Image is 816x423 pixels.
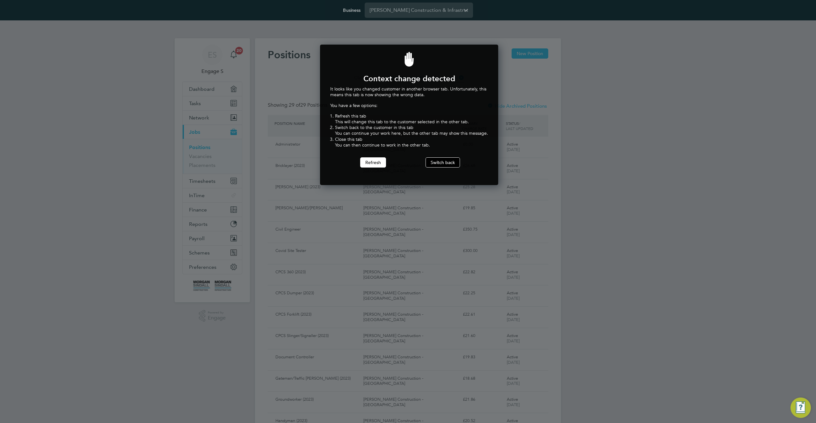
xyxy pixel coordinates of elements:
[335,125,488,136] li: Switch back to the customer in this tab You can continue your work here, but the other tab may sh...
[330,86,488,97] p: It looks like you changed customer in another browser tab. Unfortunately, this means this tab is ...
[343,7,361,13] label: Business
[335,113,488,125] li: Refresh this tab This will change this tab to the customer selected in the other tab.
[426,157,460,168] button: Switch back
[790,398,811,418] button: Engage Resource Center
[335,136,488,148] li: Close this tab You can then continue to work in the other tab.
[360,157,386,168] button: Refresh
[330,103,488,108] p: You have a few options:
